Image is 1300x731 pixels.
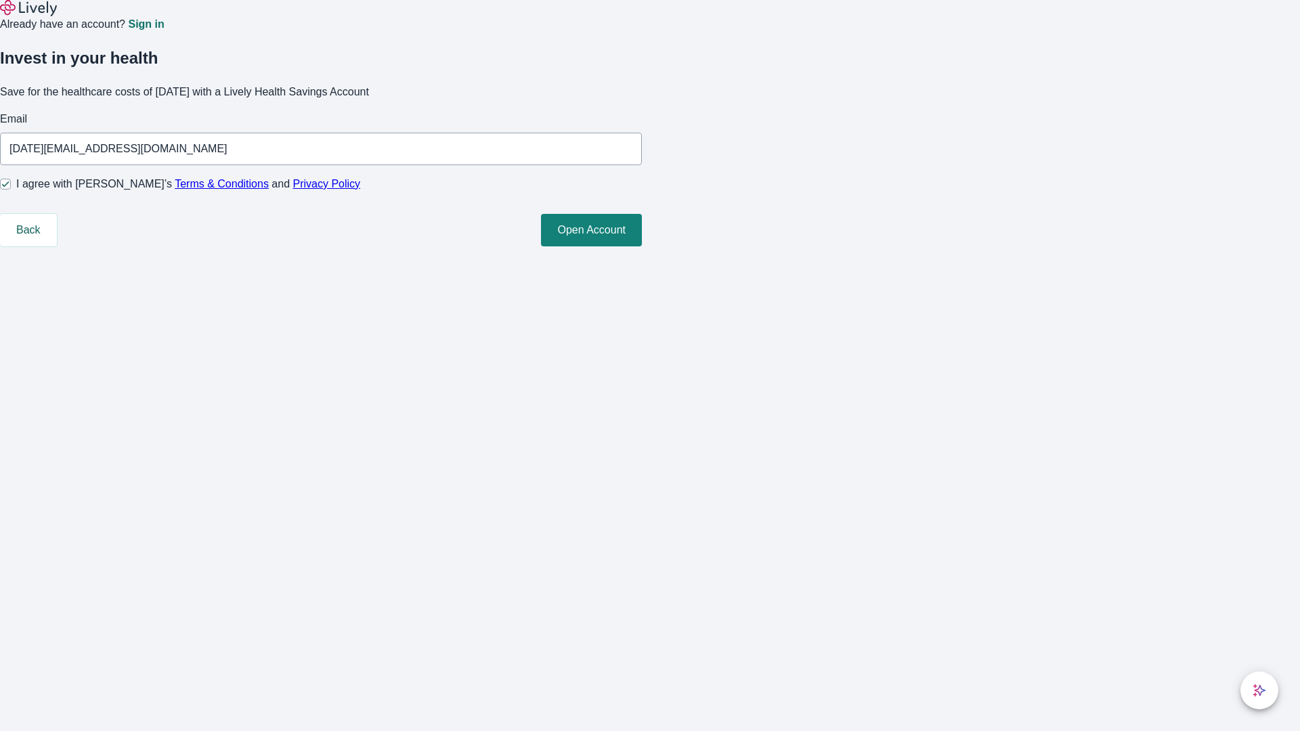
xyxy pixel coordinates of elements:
button: Open Account [541,214,642,246]
a: Sign in [128,19,164,30]
a: Privacy Policy [293,178,361,190]
button: chat [1240,671,1278,709]
span: I agree with [PERSON_NAME]’s and [16,176,360,192]
svg: Lively AI Assistant [1253,684,1266,697]
a: Terms & Conditions [175,178,269,190]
